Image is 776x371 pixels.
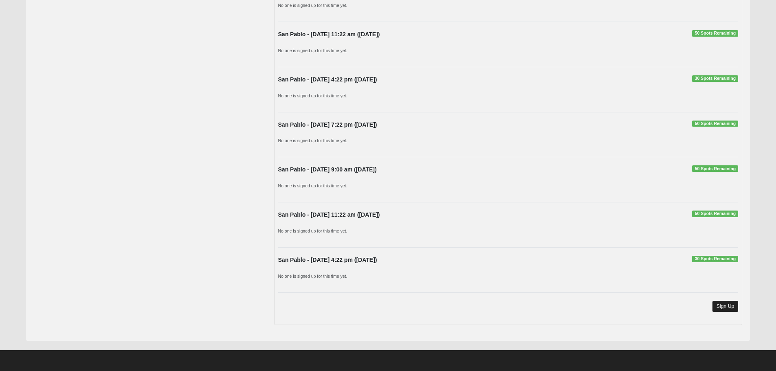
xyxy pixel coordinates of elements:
[712,301,739,312] a: Sign Up
[692,30,738,37] span: 50 Spots Remaining
[692,121,738,127] span: 50 Spots Remaining
[278,31,380,37] strong: San Pablo - [DATE] 11:22 am ([DATE])
[278,48,347,53] small: No one is signed up for this time yet.
[278,93,347,98] small: No one is signed up for this time yet.
[278,138,347,143] small: No one is signed up for this time yet.
[692,256,738,262] span: 30 Spots Remaining
[278,211,380,218] strong: San Pablo - [DATE] 11:22 am ([DATE])
[278,121,377,128] strong: San Pablo - [DATE] 7:22 pm ([DATE])
[278,183,347,188] small: No one is signed up for this time yet.
[278,274,347,279] small: No one is signed up for this time yet.
[692,211,738,217] span: 50 Spots Remaining
[278,257,377,263] strong: San Pablo - [DATE] 4:22 pm ([DATE])
[278,76,377,83] strong: San Pablo - [DATE] 4:22 pm ([DATE])
[278,3,347,8] small: No one is signed up for this time yet.
[692,75,738,82] span: 30 Spots Remaining
[278,166,377,173] strong: San Pablo - [DATE] 9:00 am ([DATE])
[278,228,347,233] small: No one is signed up for this time yet.
[692,165,738,172] span: 50 Spots Remaining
